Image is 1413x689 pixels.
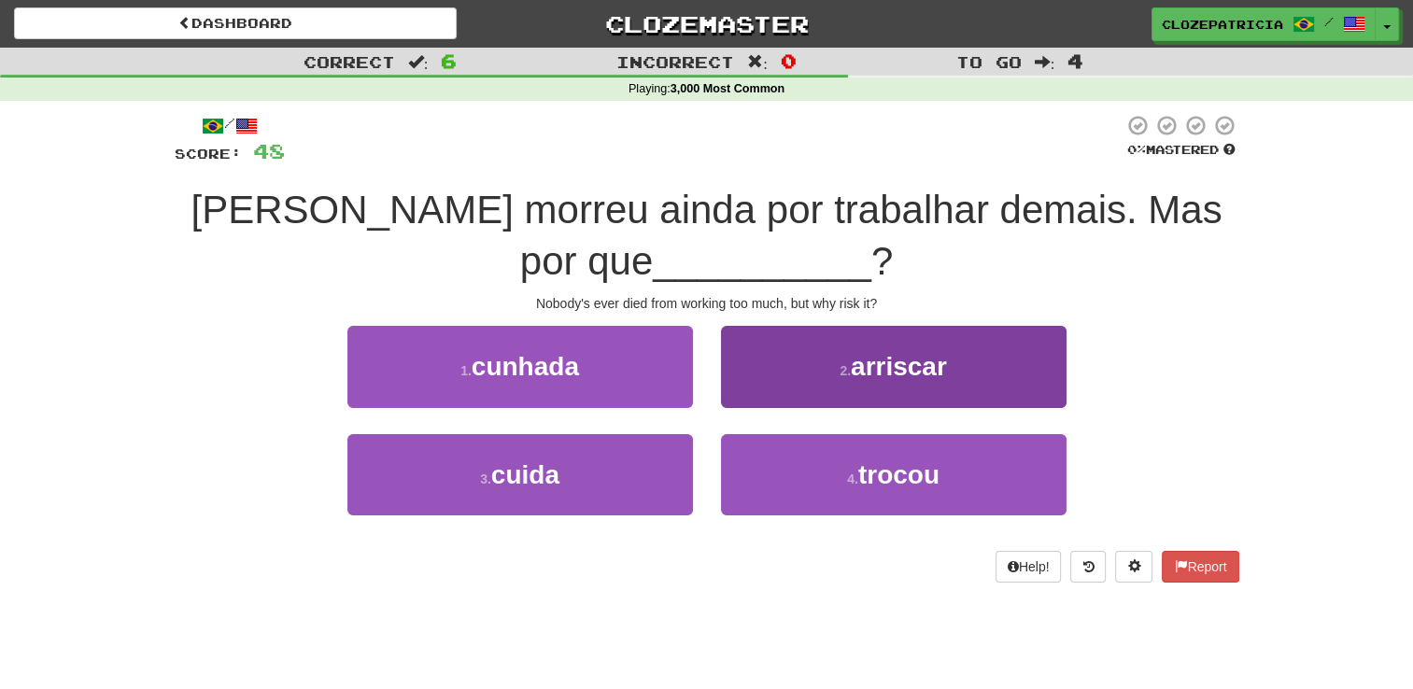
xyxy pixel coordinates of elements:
span: To go [956,52,1022,71]
span: arriscar [851,352,947,381]
strong: 3,000 Most Common [671,82,784,95]
small: 4 . [847,471,858,486]
a: Dashboard [14,7,457,39]
a: ClozePatricia / [1152,7,1376,41]
span: : [1035,54,1055,70]
span: Correct [304,52,395,71]
small: 3 . [480,471,491,486]
div: Nobody's ever died from working too much, but why risk it? [175,294,1239,313]
button: 1.cunhada [347,326,693,407]
span: [PERSON_NAME] morreu ainda por trabalhar demais. Mas por que [191,188,1222,283]
span: 6 [441,49,457,72]
button: Round history (alt+y) [1070,551,1106,583]
span: 48 [253,139,285,162]
a: Clozemaster [485,7,927,40]
span: __________ [653,239,871,283]
span: / [1324,15,1334,28]
span: cunhada [472,352,579,381]
button: 3.cuida [347,434,693,515]
small: 2 . [840,363,851,378]
button: 2.arriscar [721,326,1067,407]
span: trocou [858,460,940,489]
button: Help! [996,551,1062,583]
span: Score: [175,146,242,162]
span: ClozePatricia [1162,16,1283,33]
span: cuida [491,460,559,489]
div: Mastered [1123,142,1239,159]
span: Incorrect [616,52,734,71]
span: : [408,54,429,70]
span: 0 [781,49,797,72]
small: 1 . [460,363,472,378]
button: Report [1162,551,1238,583]
span: 0 % [1127,142,1146,157]
span: : [747,54,768,70]
button: 4.trocou [721,434,1067,515]
span: ? [871,239,893,283]
span: 4 [1067,49,1083,72]
div: / [175,114,285,137]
